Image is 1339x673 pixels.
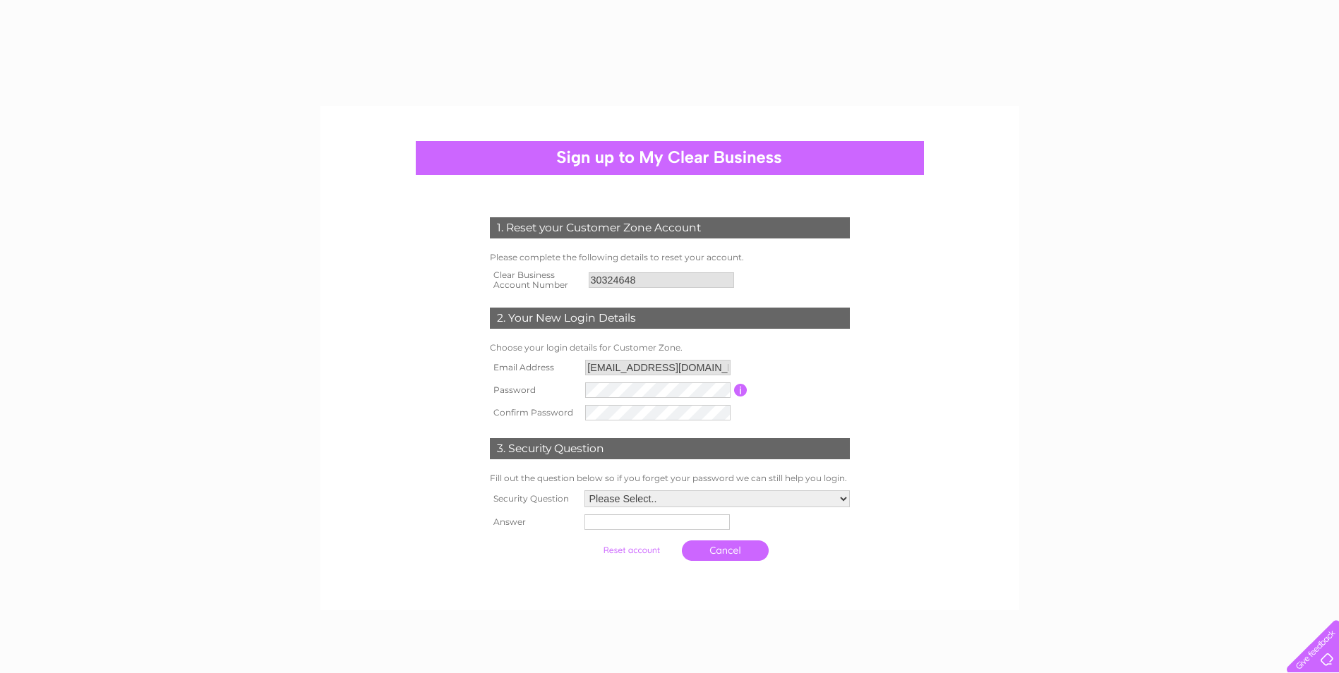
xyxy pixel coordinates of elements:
th: Clear Business Account Number [486,266,585,294]
a: Cancel [682,540,769,561]
td: Choose your login details for Customer Zone. [486,339,853,356]
div: 1. Reset your Customer Zone Account [490,217,850,238]
th: Answer [486,511,581,533]
th: Security Question [486,487,581,511]
th: Confirm Password [486,401,582,424]
th: Email Address [486,356,582,379]
input: Submit [588,540,675,560]
div: 3. Security Question [490,438,850,459]
div: 2. Your New Login Details [490,308,850,329]
td: Please complete the following details to reset your account. [486,249,853,266]
input: Information [734,384,747,396]
td: Fill out the question below so if you forget your password we can still help you login. [486,470,853,487]
th: Password [486,379,582,401]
